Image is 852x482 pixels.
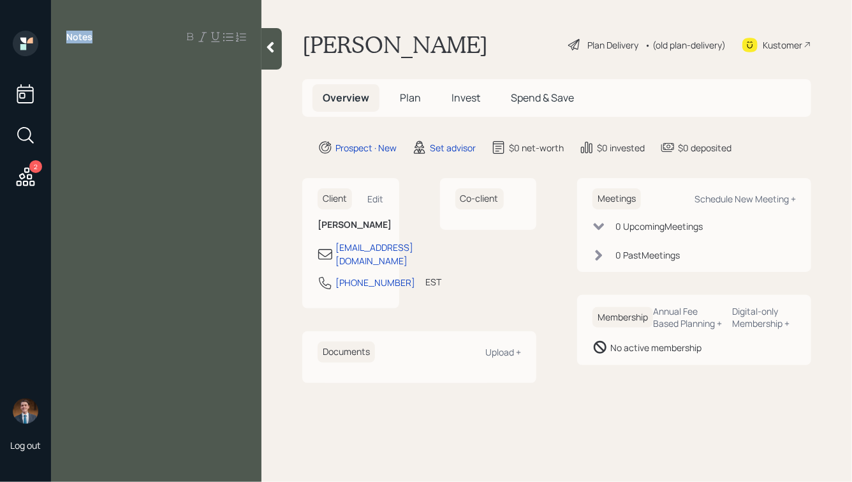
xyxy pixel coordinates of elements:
[335,241,413,267] div: [EMAIL_ADDRESS][DOMAIN_NAME]
[509,141,564,154] div: $0 net-worth
[455,188,504,209] h6: Co-client
[587,38,638,52] div: Plan Delivery
[653,305,723,329] div: Annual Fee Based Planning +
[597,141,645,154] div: $0 invested
[511,91,574,105] span: Spend & Save
[610,341,701,354] div: No active membership
[302,31,488,59] h1: [PERSON_NAME]
[425,275,441,289] div: EST
[29,160,42,173] div: 2
[592,188,641,209] h6: Meetings
[10,439,41,451] div: Log out
[615,220,703,233] div: 0 Upcoming Meeting s
[485,346,521,358] div: Upload +
[645,38,726,52] div: • (old plan-delivery)
[615,248,680,262] div: 0 Past Meeting s
[318,220,384,230] h6: [PERSON_NAME]
[368,193,384,205] div: Edit
[335,141,397,154] div: Prospect · New
[678,141,731,154] div: $0 deposited
[400,91,421,105] span: Plan
[335,276,415,289] div: [PHONE_NUMBER]
[763,38,802,52] div: Kustomer
[733,305,796,329] div: Digital-only Membership +
[430,141,476,154] div: Set advisor
[323,91,369,105] span: Overview
[66,31,92,43] label: Notes
[13,398,38,424] img: hunter_neumayer.jpg
[694,193,796,205] div: Schedule New Meeting +
[318,188,352,209] h6: Client
[592,307,653,328] h6: Membership
[452,91,480,105] span: Invest
[318,342,375,363] h6: Documents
